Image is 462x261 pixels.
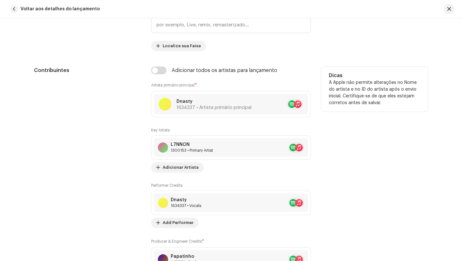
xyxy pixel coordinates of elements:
span: Localize sua Faixa [163,40,201,52]
button: Localize sua Faixa [151,41,206,51]
p: Dnasty [176,98,252,105]
label: Performer Credits [151,183,183,188]
button: Add Performer [151,218,199,228]
div: Vocals [171,203,201,208]
small: Artista primário principal [151,83,195,87]
div: Dnasty [171,197,201,203]
p: A Apple não permite alterações no Nome do artista e no ID do artista após o envio inicial. Certif... [329,79,420,106]
h5: Dicas [329,72,420,79]
span: Adicionar Artista [163,161,199,174]
h5: Contribuintes [34,67,141,74]
div: Papatinho [171,254,204,259]
div: Primary Artist [171,148,213,153]
button: Adicionar Artista [151,162,204,173]
span: Add Performer [163,216,193,229]
div: L7NNON [171,142,213,147]
span: 1634337 • Artista primário principal [176,105,252,110]
input: por exemplo, Live, remix, remasterizado... [151,16,311,33]
div: Adicionar todos os artistas para lançamento [172,68,277,73]
label: Key Artists [151,128,170,133]
small: Producer & Engineer Credits [151,239,202,243]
